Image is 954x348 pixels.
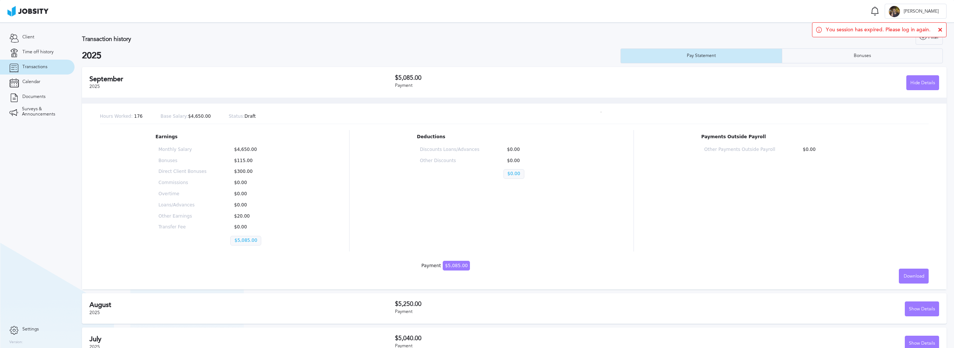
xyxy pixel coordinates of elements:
p: Loans/Advances [158,203,206,208]
h2: 2025 [82,51,620,61]
span: Settings [22,327,39,332]
p: Discounts Loans/Advances [420,147,480,152]
div: Show Details [905,302,939,317]
span: $5,085.00 [443,261,470,271]
div: Payment [421,263,470,269]
p: $0.00 [503,158,563,164]
p: $115.00 [230,158,278,164]
p: $0.00 [230,203,278,208]
div: Hide Details [907,76,939,91]
span: Client [22,35,34,40]
p: Commissions [158,180,206,186]
div: Bonuses [850,53,875,58]
p: $4,650.00 [161,114,211,119]
img: ab4bad089aa723f57921c736e9817d99.png [7,6,48,16]
span: [PERSON_NAME] [900,9,942,14]
span: Documents [22,94,45,99]
span: Status: [229,114,244,119]
p: Deductions [417,135,566,140]
p: $4,650.00 [230,147,278,152]
p: Transfer Fee [158,225,206,230]
span: 2025 [89,310,100,315]
p: $0.00 [230,180,278,186]
p: Direct Client Bonuses [158,169,206,174]
p: $0.00 [230,192,278,197]
button: Download [899,269,929,284]
span: Time off history [22,50,54,55]
button: Hide Details [906,75,939,90]
h3: $5,040.00 [395,335,667,342]
p: $20.00 [230,214,278,219]
p: Other Earnings [158,214,206,219]
span: Download [904,274,924,279]
span: Base Salary: [161,114,188,119]
p: $0.00 [503,169,524,179]
h3: $5,250.00 [395,301,667,307]
span: Transactions [22,64,47,70]
span: 2025 [89,84,100,89]
h3: Transaction history [82,36,554,42]
button: Show Details [905,301,939,316]
h2: July [89,335,395,343]
p: $0.00 [503,147,563,152]
div: J [889,6,900,17]
span: Calendar [22,79,40,85]
h2: September [89,75,395,83]
p: Bonuses [158,158,206,164]
h3: $5,085.00 [395,75,667,81]
p: Draft [229,114,256,119]
p: $300.00 [230,169,278,174]
p: Earnings [155,135,281,140]
button: Bonuses [782,48,943,63]
div: Pay Statement [683,53,720,58]
p: Overtime [158,192,206,197]
span: Hours Worked: [100,114,133,119]
p: $5,085.00 [230,236,261,246]
h2: August [89,301,395,309]
p: $0.00 [230,225,278,230]
div: Payment [395,83,667,88]
p: Payments Outside Payroll [701,135,873,140]
p: Monthly Salary [158,147,206,152]
span: You session has expired. Please log in again. [826,27,931,33]
p: Other Payments Outside Payroll [704,147,775,152]
button: Filter [916,30,943,45]
div: Payment [395,309,667,314]
p: 176 [100,114,143,119]
p: $0.00 [799,147,870,152]
label: Version: [9,340,23,345]
button: J[PERSON_NAME] [885,4,947,19]
p: Other Discounts [420,158,480,164]
button: Pay Statement [620,48,782,63]
span: Surveys & Announcements [22,107,65,117]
